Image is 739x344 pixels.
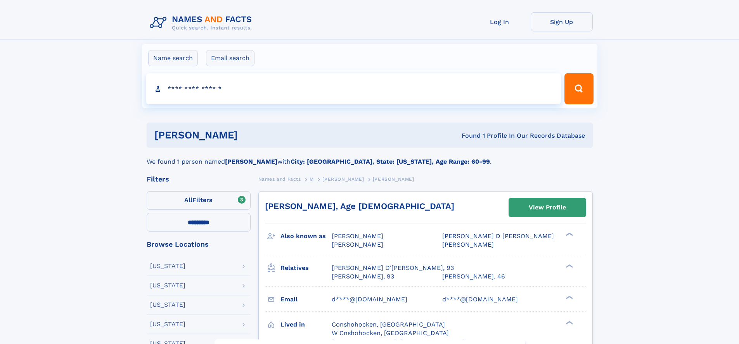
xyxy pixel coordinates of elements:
[529,199,566,216] div: View Profile
[184,196,192,204] span: All
[310,174,314,184] a: M
[147,12,258,33] img: Logo Names and Facts
[265,201,454,211] a: [PERSON_NAME], Age [DEMOGRAPHIC_DATA]
[146,73,561,104] input: search input
[291,158,490,165] b: City: [GEOGRAPHIC_DATA], State: [US_STATE], Age Range: 60-99
[280,230,332,243] h3: Also known as
[332,264,454,272] a: [PERSON_NAME] D'[PERSON_NAME], 93
[564,263,573,268] div: ❯
[258,174,301,184] a: Names and Facts
[531,12,593,31] a: Sign Up
[225,158,277,165] b: [PERSON_NAME]
[442,241,494,248] span: [PERSON_NAME]
[564,232,573,237] div: ❯
[332,241,383,248] span: [PERSON_NAME]
[147,176,251,183] div: Filters
[332,321,445,328] span: Conshohocken, [GEOGRAPHIC_DATA]
[322,176,364,182] span: [PERSON_NAME]
[442,272,505,281] a: [PERSON_NAME], 46
[332,329,449,337] span: W Cnshohocken, [GEOGRAPHIC_DATA]
[322,174,364,184] a: [PERSON_NAME]
[206,50,254,66] label: Email search
[150,321,185,327] div: [US_STATE]
[150,263,185,269] div: [US_STATE]
[154,130,350,140] h1: [PERSON_NAME]
[564,320,573,325] div: ❯
[564,295,573,300] div: ❯
[280,318,332,331] h3: Lived in
[509,198,586,217] a: View Profile
[147,191,251,210] label: Filters
[280,261,332,275] h3: Relatives
[148,50,198,66] label: Name search
[150,282,185,289] div: [US_STATE]
[373,176,414,182] span: [PERSON_NAME]
[350,131,585,140] div: Found 1 Profile In Our Records Database
[147,241,251,248] div: Browse Locations
[280,293,332,306] h3: Email
[332,272,394,281] a: [PERSON_NAME], 93
[442,232,554,240] span: [PERSON_NAME] D [PERSON_NAME]
[469,12,531,31] a: Log In
[332,232,383,240] span: [PERSON_NAME]
[150,302,185,308] div: [US_STATE]
[310,176,314,182] span: M
[147,148,593,166] div: We found 1 person named with .
[564,73,593,104] button: Search Button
